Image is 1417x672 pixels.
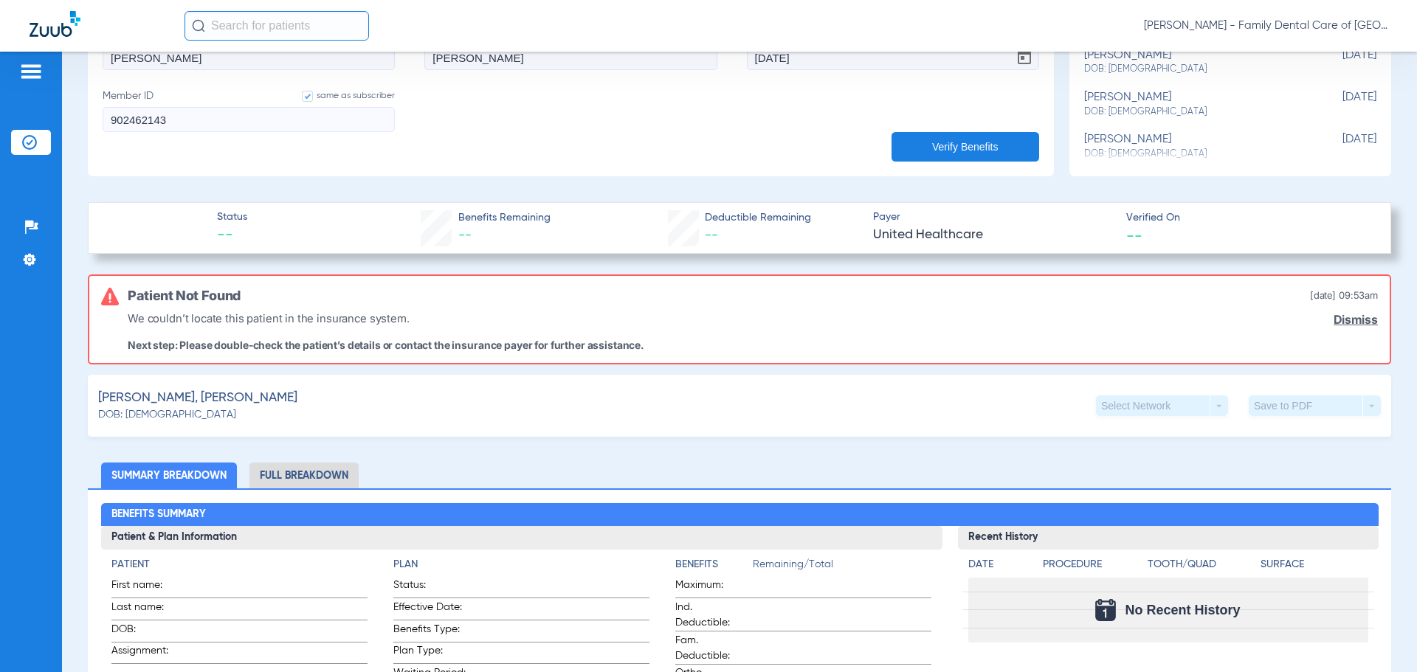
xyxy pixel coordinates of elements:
img: hamburger-icon [19,63,43,80]
app-breakdown-title: Tooth/Quad [1148,557,1255,578]
span: Assignment: [111,643,184,663]
a: Dismiss [1334,313,1378,327]
span: Remaining/Total [753,557,931,578]
span: [DATE] [1303,49,1376,76]
span: Status: [393,578,466,597]
label: same as subscriber [287,89,395,103]
h3: Recent History [958,526,1379,550]
span: Effective Date: [393,600,466,620]
li: Full Breakdown [249,463,359,488]
h4: Date [968,557,1030,572]
h4: Patient [111,557,368,572]
input: First name [103,45,395,70]
app-breakdown-title: Surface [1261,557,1368,578]
div: [PERSON_NAME] [1084,91,1303,118]
span: Plan Type: [393,643,466,663]
input: Search for patients [185,11,369,41]
span: United Healthcare [873,226,1114,244]
h4: Surface [1261,557,1368,572]
app-breakdown-title: Date [968,557,1030,578]
span: [PERSON_NAME], [PERSON_NAME] [98,389,297,407]
label: DOB [747,27,1039,70]
img: Search Icon [192,19,205,32]
span: [DATE] [1303,91,1376,118]
span: -- [705,229,718,242]
span: Last name: [111,600,184,620]
span: Verified On [1126,210,1367,226]
span: DOB: [DEMOGRAPHIC_DATA] [98,407,236,423]
span: DOB: [111,622,184,642]
button: Open calendar [1010,43,1039,72]
h3: Patient & Plan Information [101,526,942,550]
img: Calendar [1095,599,1116,621]
h4: Plan [393,557,649,572]
span: [PERSON_NAME] - Family Dental Care of [GEOGRAPHIC_DATA] [1144,18,1387,33]
span: Benefits Remaining [458,210,551,226]
span: [DATE] 09:53AM [1310,288,1378,304]
span: Benefits Type: [393,622,466,642]
span: No Recent History [1125,603,1240,617]
span: -- [458,229,472,242]
label: Member ID [103,89,395,132]
span: DOB: [DEMOGRAPHIC_DATA] [1084,105,1303,119]
img: Zuub Logo [30,11,80,37]
h6: Patient Not Found [128,288,241,304]
span: Maximum: [675,578,748,597]
h2: Benefits Summary [101,503,1379,527]
input: Last name [424,45,717,70]
span: DOB: [DEMOGRAPHIC_DATA] [1084,63,1303,76]
span: Deductible Remaining [705,210,811,226]
input: DOBOpen calendar [747,45,1039,70]
p: Next step: Please double-check the patient’s details or contact the insurance payer for further a... [128,339,644,351]
app-breakdown-title: Benefits [675,557,753,578]
span: Payer [873,209,1114,225]
div: [PERSON_NAME] [1084,49,1303,76]
span: Status [217,209,247,225]
h4: Benefits [675,557,753,572]
app-breakdown-title: Procedure [1043,557,1143,578]
p: We couldn’t locate this patient in the insurance system. [128,310,644,327]
h4: Procedure [1043,557,1143,572]
li: Summary Breakdown [101,463,237,488]
span: -- [1126,227,1142,243]
button: Verify Benefits [892,132,1039,162]
span: [DATE] [1303,133,1376,160]
input: Member IDsame as subscriber [103,107,395,132]
span: -- [217,226,247,246]
img: error-icon [101,288,119,305]
h4: Tooth/Quad [1148,557,1255,572]
span: First name: [111,578,184,597]
span: Fam. Deductible: [675,633,748,664]
span: Ind. Deductible: [675,600,748,631]
div: [PERSON_NAME] [1084,133,1303,160]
